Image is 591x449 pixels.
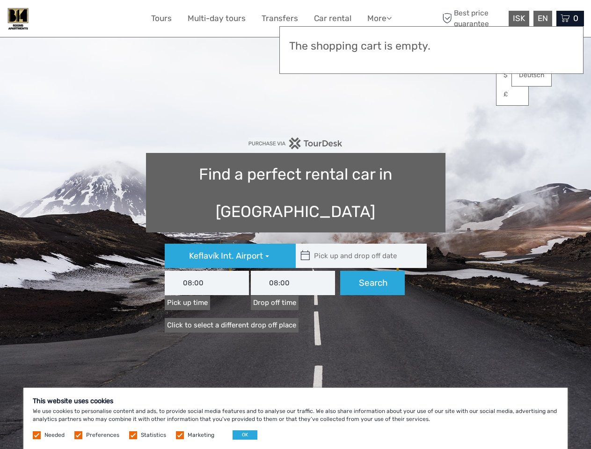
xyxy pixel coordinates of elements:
h3: The shopping cart is empty. [289,40,574,53]
img: PurchaseViaTourDesk.png [248,138,343,149]
button: Open LiveChat chat widget [108,14,119,26]
p: We're away right now. Please check back later! [13,16,106,24]
a: Car rental [314,12,351,25]
a: Multi-day tours [188,12,246,25]
div: We use cookies to personalise content and ads, to provide social media features and to analyse ou... [23,388,568,449]
input: Pick up time [165,271,249,295]
a: £ [496,86,528,103]
img: B14 Guest House Apartments [7,7,29,30]
span: ISK [513,14,525,23]
button: Keflavík Int. Airport [165,244,296,268]
span: 0 [572,14,580,23]
input: Pick up and drop off date [296,244,422,268]
div: EN [533,11,552,26]
a: Deutsch [512,67,551,84]
label: Marketing [188,431,214,439]
button: OK [233,430,257,440]
h5: This website uses cookies [33,397,558,405]
a: Click to select a different drop off place [165,318,299,333]
label: Preferences [86,431,119,439]
h1: Find a perfect rental car in [GEOGRAPHIC_DATA] [146,153,445,232]
a: More [367,12,392,25]
button: Search [340,271,405,295]
span: Keflavík Int. Airport [189,251,263,261]
label: Pick up time [165,296,210,310]
label: Needed [44,431,65,439]
span: Best price guarantee [440,8,506,29]
a: Tours [151,12,172,25]
label: Drop off time [251,296,299,310]
label: Statistics [141,431,166,439]
a: Transfers [262,12,298,25]
a: $ [496,67,528,84]
input: Drop off time [251,271,335,295]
